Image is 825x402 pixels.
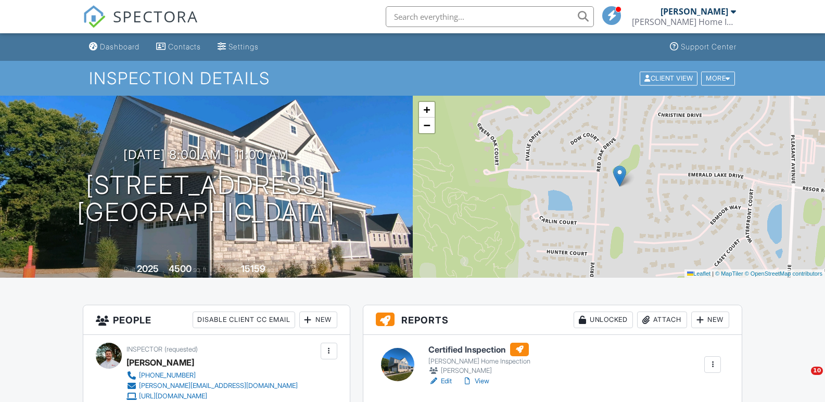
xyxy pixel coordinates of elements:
[139,371,196,380] div: [PHONE_NUMBER]
[637,312,687,328] div: Attach
[241,263,265,274] div: 15159
[83,5,106,28] img: The Best Home Inspection Software - Spectora
[139,382,298,390] div: [PERSON_NAME][EMAIL_ADDRESS][DOMAIN_NAME]
[613,165,626,187] img: Marker
[423,103,430,116] span: +
[152,37,205,57] a: Contacts
[701,71,735,85] div: More
[428,376,452,386] a: Edit
[126,345,162,353] span: Inspector
[299,312,337,328] div: New
[428,343,530,376] a: Certified Inspection [PERSON_NAME] Home Inspection [PERSON_NAME]
[639,74,700,82] a: Client View
[811,367,823,375] span: 10
[123,148,289,162] h3: [DATE] 8:00 am - 11:00 am
[386,6,594,27] input: Search everything...
[77,172,335,227] h1: [STREET_ADDRESS] [GEOGRAPHIC_DATA]
[712,270,714,277] span: |
[137,263,159,274] div: 2025
[193,312,295,328] div: Disable Client CC Email
[681,42,737,51] div: Support Center
[169,263,192,274] div: 4500
[691,312,729,328] div: New
[229,42,259,51] div: Settings
[419,102,435,118] a: Zoom in
[126,391,298,401] a: [URL][DOMAIN_NAME]
[423,119,430,132] span: −
[666,37,741,57] a: Support Center
[89,69,735,87] h1: Inspection Details
[790,367,815,392] iframe: Intercom live chat
[100,42,139,51] div: Dashboard
[83,305,350,335] h3: People
[139,392,207,400] div: [URL][DOMAIN_NAME]
[745,270,822,277] a: © OpenStreetMap contributors
[715,270,743,277] a: © MapTiler
[428,366,530,376] div: [PERSON_NAME]
[83,14,198,36] a: SPECTORA
[168,42,201,51] div: Contacts
[661,6,728,17] div: [PERSON_NAME]
[428,357,530,366] div: [PERSON_NAME] Home Inspection
[113,5,198,27] span: SPECTORA
[419,118,435,133] a: Zoom out
[267,266,280,274] span: sq.ft.
[428,343,530,356] h6: Certified Inspection
[126,381,298,391] a: [PERSON_NAME][EMAIL_ADDRESS][DOMAIN_NAME]
[126,370,298,381] a: [PHONE_NUMBER]
[213,37,263,57] a: Settings
[218,266,239,274] span: Lot Size
[85,37,144,57] a: Dashboard
[124,266,135,274] span: Built
[164,345,198,353] span: (requested)
[193,266,208,274] span: sq. ft.
[126,355,194,370] div: [PERSON_NAME]
[640,71,697,85] div: Client View
[462,376,489,386] a: View
[574,312,633,328] div: Unlocked
[687,270,710,277] a: Leaflet
[632,17,736,27] div: Gerard Home Inspection
[363,305,742,335] h3: Reports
